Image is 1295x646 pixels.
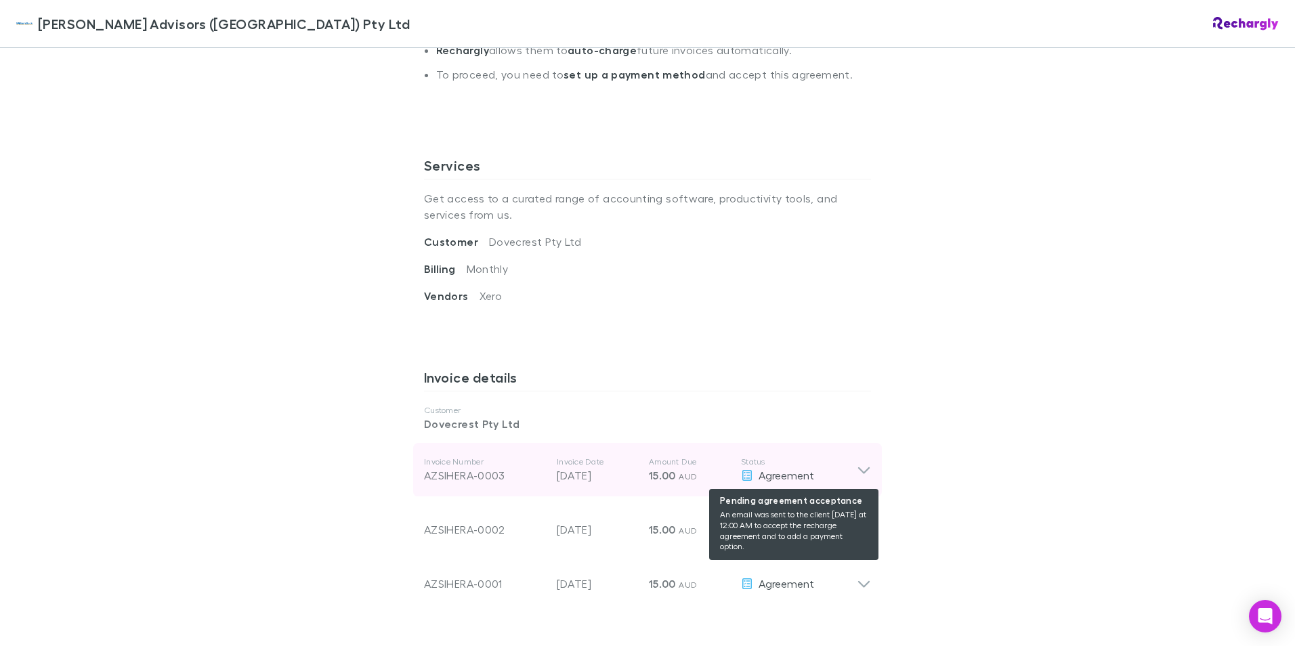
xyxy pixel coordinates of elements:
span: AUD [679,525,697,536]
img: Rechargly Logo [1213,17,1279,30]
span: Vendors [424,289,480,303]
p: [DATE] [557,576,638,592]
span: Agreement [759,523,814,536]
li: To proceed, you need to and accept this agreement. [436,68,871,92]
p: Invoice Date [557,456,638,467]
p: Amount Due [649,456,730,467]
span: 15.00 [649,523,676,536]
strong: Rechargly [436,43,489,57]
span: 15.00 [649,577,676,590]
span: Monthly [467,262,509,275]
div: AZSIHERA-0001[DATE]15.00 AUDAgreement [413,551,882,605]
img: William Buck Advisors (WA) Pty Ltd's Logo [16,16,33,32]
span: Customer [424,235,489,249]
span: Xero [480,289,502,302]
span: Dovecrest Pty Ltd [489,235,581,248]
p: Status [741,456,857,467]
p: Get access to a curated range of accounting software, productivity tools, and services from us . [424,179,871,234]
div: AZSIHERA-0003 [424,467,546,483]
p: Dovecrest Pty Ltd [424,416,871,432]
span: AUD [679,471,697,481]
span: [PERSON_NAME] Advisors ([GEOGRAPHIC_DATA]) Pty Ltd [38,14,410,34]
span: 15.00 [649,469,676,482]
div: AZSIHERA-0002 [424,521,546,538]
h3: Invoice details [424,369,871,391]
span: Agreement [759,469,814,481]
strong: auto-charge [568,43,637,57]
p: [DATE] [557,521,638,538]
li: allows them to future invoices automatically. [436,43,871,68]
div: AZSIHERA-0002[DATE]15.00 AUDAgreement [413,497,882,551]
div: Open Intercom Messenger [1249,600,1281,632]
div: Invoice NumberAZSIHERA-0003Invoice Date[DATE]Amount Due15.00 AUDStatus [413,443,882,497]
span: Agreement [759,577,814,590]
strong: set up a payment method [564,68,705,81]
p: [DATE] [557,467,638,483]
p: Invoice Number [424,456,546,467]
span: Billing [424,262,467,276]
p: Customer [424,405,871,416]
div: AZSIHERA-0001 [424,576,546,592]
h3: Services [424,157,871,179]
span: AUD [679,580,697,590]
